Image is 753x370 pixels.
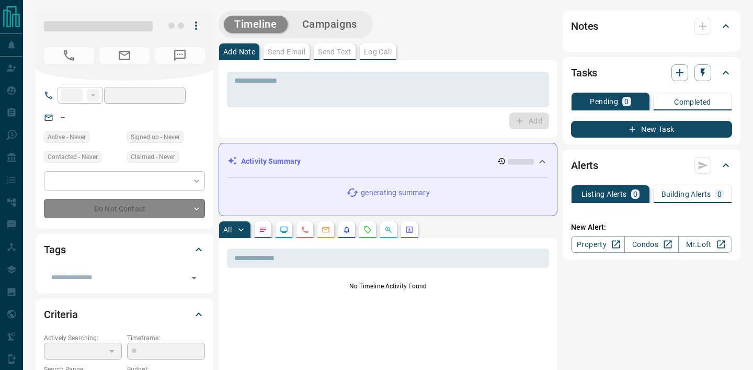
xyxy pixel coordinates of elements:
p: Building Alerts [661,190,711,198]
svg: Notes [259,226,267,234]
svg: Requests [363,226,372,234]
div: Criteria [44,302,205,327]
p: Listing Alerts [581,190,627,198]
p: Pending [590,98,618,105]
svg: Listing Alerts [343,226,351,234]
h2: Criteria [44,306,78,323]
p: 0 [717,190,722,198]
svg: Calls [301,226,309,234]
span: No Email [99,47,150,64]
span: No Number [155,47,205,64]
button: Timeline [224,16,288,33]
button: Campaigns [292,16,368,33]
p: generating summary [361,187,429,198]
svg: Opportunities [384,226,393,234]
span: No Number [44,47,94,64]
a: Condos [624,236,678,253]
p: 0 [624,98,629,105]
span: Contacted - Never [48,152,98,162]
p: Add Note [223,48,255,55]
p: New Alert: [571,222,732,233]
p: Actively Searching: [44,333,122,343]
h2: Tags [44,241,65,258]
div: Alerts [571,153,732,178]
p: 0 [633,190,637,198]
a: Mr.Loft [678,236,732,253]
p: Completed [674,98,711,106]
p: Activity Summary [241,156,301,167]
a: Property [571,236,625,253]
p: Timeframe: [127,333,205,343]
div: Do Not Contact [44,199,205,218]
div: Tags [44,237,205,262]
button: New Task [571,121,732,138]
button: Open [187,271,201,285]
span: Signed up - Never [131,132,180,142]
span: Claimed - Never [131,152,175,162]
div: Tasks [571,60,732,85]
p: No Timeline Activity Found [227,282,549,291]
h2: Tasks [571,64,597,81]
div: Notes [571,14,732,39]
div: Activity Summary [227,152,549,171]
span: Active - Never [48,132,86,142]
svg: Lead Browsing Activity [280,226,288,234]
svg: Agent Actions [405,226,414,234]
p: All [223,226,232,233]
h2: Alerts [571,157,598,174]
h2: Notes [571,18,598,35]
a: -- [61,113,65,121]
svg: Emails [322,226,330,234]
